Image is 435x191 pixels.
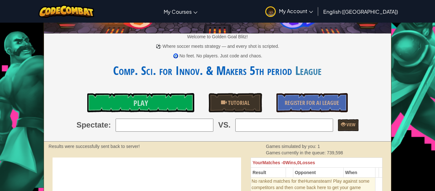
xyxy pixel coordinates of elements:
[262,160,283,165] span: Matches -
[320,3,401,20] a: English ([GEOGRAPHIC_DATA])
[133,98,148,108] span: Play
[113,62,292,79] a: Comp. Sci. for Innov. & Makers 5th period
[285,160,297,165] span: Wins,
[44,53,391,59] p: 🧿 No feet. No players. Just code and chaos.
[218,120,231,130] span: VS.
[276,93,348,112] a: Register for AI League
[266,150,327,155] span: Games currently in the queue:
[252,179,304,184] span: No ranked matches for the
[292,62,322,79] span: League
[317,144,320,149] span: 1
[251,158,382,167] th: 0 0
[209,93,262,112] a: Tutorial
[251,167,286,177] th: Result
[343,167,375,177] th: When
[265,6,276,17] img: avatar
[293,167,343,177] th: Opponent
[76,120,108,130] span: Spectate
[44,43,391,49] p: ⚽ Where soccer meets strategy — and every shot is scripted.
[227,99,250,107] span: Tutorial
[323,8,398,15] span: English ([GEOGRAPHIC_DATA])
[108,120,111,130] span: :
[285,99,339,107] span: Register for AI League
[253,160,262,165] span: Your
[164,8,192,15] span: My Courses
[49,144,140,149] strong: Results were successfully sent back to server!
[279,8,313,14] span: My Account
[262,1,316,21] a: My Account
[346,121,355,128] span: View
[44,33,391,40] p: Welcome to Golden Goal Blitz!
[300,160,315,165] span: Losses
[327,150,343,155] span: 739,598
[160,3,201,20] a: My Courses
[266,144,317,149] span: Games simulated by you:
[39,5,94,18] img: CodeCombat logo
